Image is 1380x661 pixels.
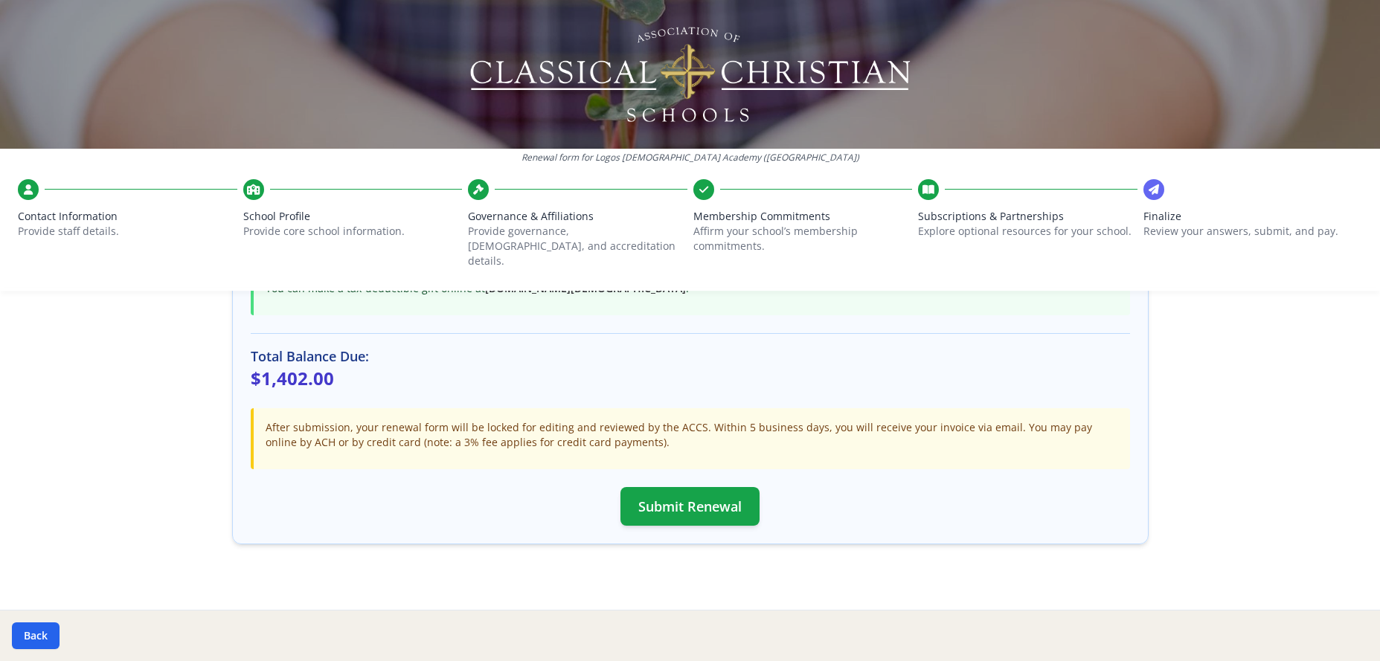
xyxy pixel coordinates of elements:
p: $1,402.00 [251,367,1130,390]
span: Membership Commitments [693,209,913,224]
h3: Total Balance Due: [251,346,1130,367]
p: Review your answers, submit, and pay. [1143,224,1363,239]
span: Contact Information [18,209,237,224]
p: Provide core school information. [243,224,463,239]
p: Provide governance, [DEMOGRAPHIC_DATA], and accreditation details. [468,224,687,268]
span: School Profile [243,209,463,224]
button: Submit Renewal [620,487,760,526]
p: Explore optional resources for your school. [918,224,1137,239]
p: Affirm your school’s membership commitments. [693,224,913,254]
p: Provide staff details. [18,224,237,239]
img: Logo [467,22,913,126]
span: Subscriptions & Partnerships [918,209,1137,224]
p: After submission, your renewal form will be locked for editing and reviewed by the ACCS. Within 5... [266,420,1118,450]
span: Governance & Affiliations [468,209,687,224]
button: Back [12,622,60,649]
span: Finalize [1143,209,1363,224]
